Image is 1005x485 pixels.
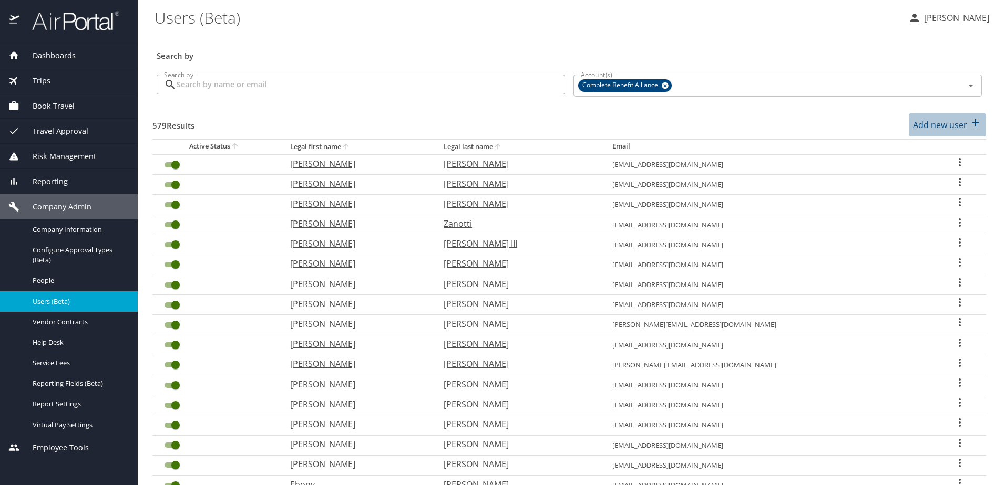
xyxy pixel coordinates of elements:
[444,357,591,370] p: [PERSON_NAME]
[290,298,423,310] p: [PERSON_NAME]
[19,201,91,213] span: Company Admin
[604,275,934,295] td: [EMAIL_ADDRESS][DOMAIN_NAME]
[604,215,934,235] td: [EMAIL_ADDRESS][DOMAIN_NAME]
[444,378,591,391] p: [PERSON_NAME]
[290,217,423,230] p: [PERSON_NAME]
[604,255,934,275] td: [EMAIL_ADDRESS][DOMAIN_NAME]
[290,278,423,290] p: [PERSON_NAME]
[604,355,934,375] td: [PERSON_NAME][EMAIL_ADDRESS][DOMAIN_NAME]
[20,10,119,31] img: airportal-logo.png
[33,399,125,409] span: Report Settings
[604,195,934,215] td: [EMAIL_ADDRESS][DOMAIN_NAME]
[282,139,435,154] th: Legal first name
[963,78,978,93] button: Open
[152,113,194,132] h3: 579 Results
[290,157,423,170] p: [PERSON_NAME]
[921,12,989,24] p: [PERSON_NAME]
[444,237,591,250] p: [PERSON_NAME] III
[33,358,125,368] span: Service Fees
[444,398,591,410] p: [PERSON_NAME]
[19,75,50,87] span: Trips
[604,295,934,315] td: [EMAIL_ADDRESS][DOMAIN_NAME]
[604,315,934,335] td: [PERSON_NAME][EMAIL_ADDRESS][DOMAIN_NAME]
[604,455,934,475] td: [EMAIL_ADDRESS][DOMAIN_NAME]
[19,176,68,187] span: Reporting
[19,100,75,112] span: Book Travel
[604,435,934,455] td: [EMAIL_ADDRESS][DOMAIN_NAME]
[230,142,241,152] button: sort
[33,245,125,265] span: Configure Approval Types (Beta)
[444,338,591,350] p: [PERSON_NAME]
[578,79,672,92] div: Complete Benefit Alliance
[444,257,591,270] p: [PERSON_NAME]
[33,225,125,235] span: Company Information
[290,257,423,270] p: [PERSON_NAME]
[177,75,565,94] input: Search by name or email
[33,420,125,430] span: Virtual Pay Settings
[904,8,993,27] button: [PERSON_NAME]
[290,318,423,330] p: [PERSON_NAME]
[155,1,900,34] h1: Users (Beta)
[290,458,423,470] p: [PERSON_NAME]
[444,438,591,450] p: [PERSON_NAME]
[290,438,423,450] p: [PERSON_NAME]
[290,398,423,410] p: [PERSON_NAME]
[157,44,982,62] h3: Search by
[604,415,934,435] td: [EMAIL_ADDRESS][DOMAIN_NAME]
[435,139,604,154] th: Legal last name
[19,442,89,454] span: Employee Tools
[604,375,934,395] td: [EMAIL_ADDRESS][DOMAIN_NAME]
[444,217,591,230] p: Zanotti
[909,113,986,136] button: Add new user
[290,338,423,350] p: [PERSON_NAME]
[290,177,423,190] p: [PERSON_NAME]
[913,119,967,131] p: Add new user
[444,197,591,210] p: [PERSON_NAME]
[444,157,591,170] p: [PERSON_NAME]
[33,378,125,388] span: Reporting Fields (Beta)
[578,80,664,91] span: Complete Benefit Alliance
[33,317,125,327] span: Vendor Contracts
[19,125,88,137] span: Travel Approval
[444,318,591,330] p: [PERSON_NAME]
[444,458,591,470] p: [PERSON_NAME]
[444,298,591,310] p: [PERSON_NAME]
[290,357,423,370] p: [PERSON_NAME]
[604,175,934,195] td: [EMAIL_ADDRESS][DOMAIN_NAME]
[493,142,504,152] button: sort
[33,297,125,307] span: Users (Beta)
[444,278,591,290] p: [PERSON_NAME]
[604,154,934,174] td: [EMAIL_ADDRESS][DOMAIN_NAME]
[152,139,282,154] th: Active Status
[19,151,96,162] span: Risk Management
[444,418,591,430] p: [PERSON_NAME]
[341,142,352,152] button: sort
[444,177,591,190] p: [PERSON_NAME]
[33,338,125,347] span: Help Desk
[19,50,76,61] span: Dashboards
[604,335,934,355] td: [EMAIL_ADDRESS][DOMAIN_NAME]
[290,197,423,210] p: [PERSON_NAME]
[290,418,423,430] p: [PERSON_NAME]
[604,395,934,415] td: [EMAIL_ADDRESS][DOMAIN_NAME]
[290,237,423,250] p: [PERSON_NAME]
[33,276,125,286] span: People
[290,378,423,391] p: [PERSON_NAME]
[604,235,934,255] td: [EMAIL_ADDRESS][DOMAIN_NAME]
[9,10,20,31] img: icon-airportal.png
[604,139,934,154] th: Email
